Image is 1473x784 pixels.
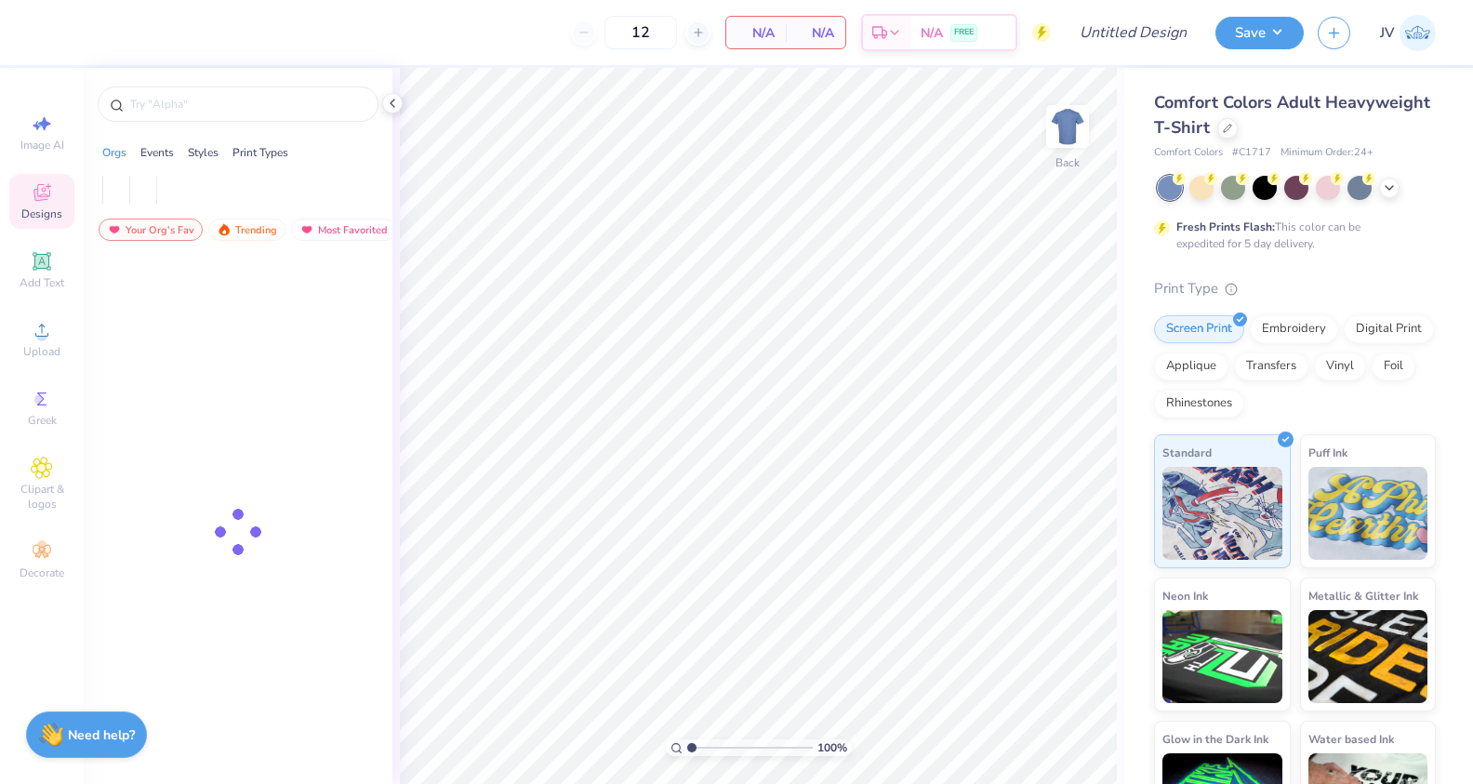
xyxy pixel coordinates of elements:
[28,413,57,428] span: Greek
[1308,467,1428,560] img: Puff Ink
[1154,390,1244,418] div: Rhinestones
[1176,219,1405,252] div: This color can be expedited for 5 day delivery.
[737,23,775,43] span: N/A
[921,23,943,43] span: N/A
[1162,729,1268,749] span: Glow in the Dark Ink
[604,16,677,49] input: – –
[954,26,974,39] span: FREE
[102,144,126,161] div: Orgs
[1372,352,1415,380] div: Foil
[1308,729,1394,749] span: Water based Ink
[1162,467,1282,560] img: Standard
[1250,315,1338,343] div: Embroidery
[1162,586,1208,605] span: Neon Ink
[188,144,219,161] div: Styles
[140,144,174,161] div: Events
[20,275,64,290] span: Add Text
[1162,443,1212,462] span: Standard
[1314,352,1366,380] div: Vinyl
[99,219,203,241] div: Your Org's Fav
[107,223,122,236] img: most_fav.gif
[1065,14,1201,51] input: Untitled Design
[1162,610,1282,703] img: Neon Ink
[20,565,64,580] span: Decorate
[20,138,64,153] span: Image AI
[9,482,74,512] span: Clipart & logos
[1154,278,1436,299] div: Print Type
[291,219,396,241] div: Most Favorited
[1234,352,1308,380] div: Transfers
[208,219,285,241] div: Trending
[68,726,135,744] strong: Need help?
[1154,352,1228,380] div: Applique
[1400,15,1436,51] img: Jordyn Valfer
[1154,145,1223,161] span: Comfort Colors
[1344,315,1434,343] div: Digital Print
[1380,22,1395,44] span: JV
[217,223,232,236] img: trending.gif
[1281,145,1373,161] span: Minimum Order: 24 +
[1055,154,1080,171] div: Back
[23,344,60,359] span: Upload
[299,223,314,236] img: most_fav.gif
[1154,91,1430,139] span: Comfort Colors Adult Heavyweight T-Shirt
[1308,586,1418,605] span: Metallic & Glitter Ink
[1308,610,1428,703] img: Metallic & Glitter Ink
[128,95,366,113] input: Try "Alpha"
[1215,17,1304,49] button: Save
[1154,315,1244,343] div: Screen Print
[21,206,62,221] span: Designs
[1176,219,1275,234] strong: Fresh Prints Flash:
[232,144,288,161] div: Print Types
[1232,145,1271,161] span: # C1717
[1049,108,1086,145] img: Back
[1380,15,1436,51] a: JV
[797,23,834,43] span: N/A
[817,739,847,756] span: 100 %
[1308,443,1347,462] span: Puff Ink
